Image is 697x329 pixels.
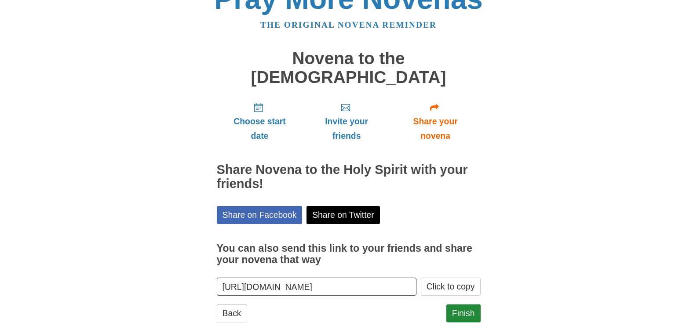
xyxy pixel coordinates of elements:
[217,206,303,224] a: Share on Facebook
[217,49,481,87] h1: Novena to the [DEMOGRAPHIC_DATA]
[260,20,437,29] a: The original novena reminder
[217,304,247,322] a: Back
[217,163,481,191] h2: Share Novena to the Holy Spirit with your friends!
[311,114,381,143] span: Invite your friends
[226,114,294,143] span: Choose start date
[217,95,303,148] a: Choose start date
[399,114,472,143] span: Share your novena
[303,95,390,148] a: Invite your friends
[217,243,481,265] h3: You can also send this link to your friends and share your novena that way
[421,278,481,296] button: Click to copy
[307,206,380,224] a: Share on Twitter
[446,304,481,322] a: Finish
[390,95,481,148] a: Share your novena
